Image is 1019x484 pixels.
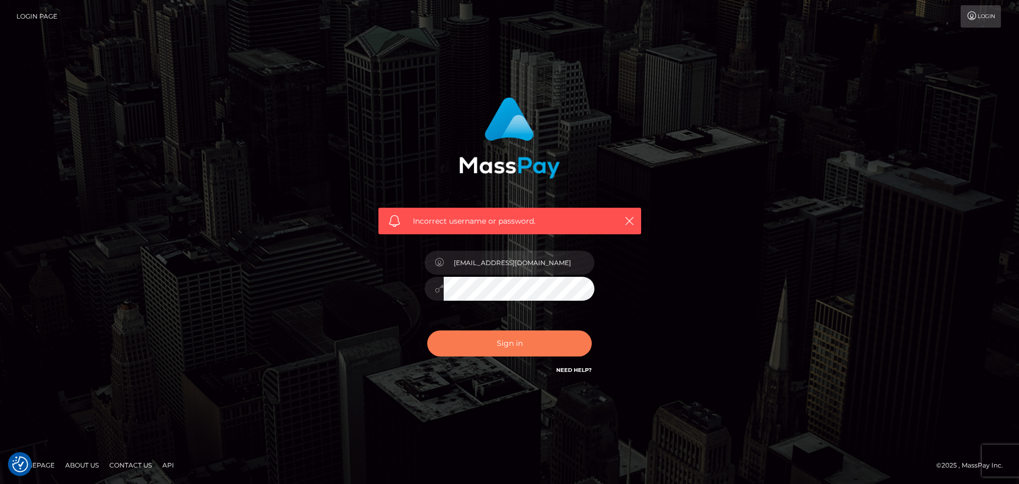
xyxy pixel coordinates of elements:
img: Revisit consent button [12,456,28,472]
a: Contact Us [105,457,156,473]
input: Username... [444,251,594,275]
button: Sign in [427,330,592,356]
button: Consent Preferences [12,456,28,472]
a: Login Page [16,5,57,28]
a: Need Help? [556,367,592,373]
div: © 2025 , MassPay Inc. [936,460,1011,471]
a: API [158,457,178,473]
img: MassPay Login [459,97,560,179]
span: Incorrect username or password. [413,216,607,227]
a: About Us [61,457,103,473]
a: Login [961,5,1001,28]
a: Homepage [12,457,59,473]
